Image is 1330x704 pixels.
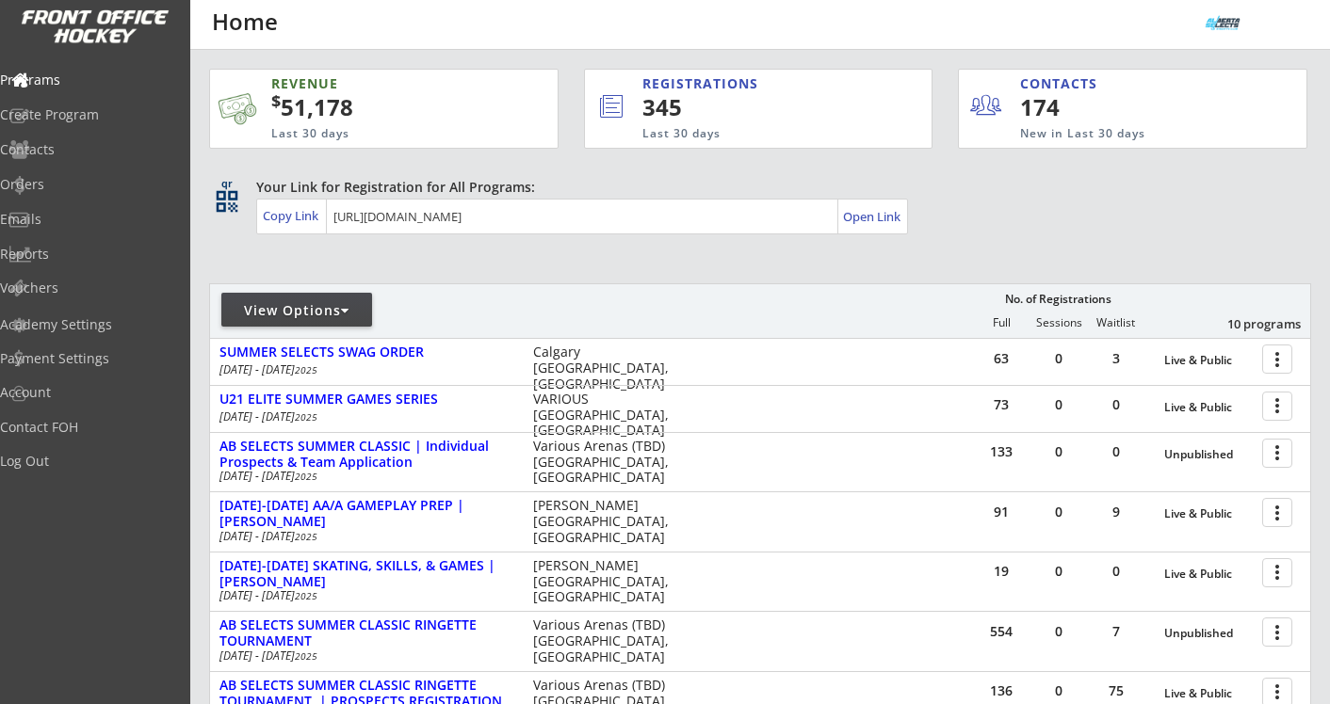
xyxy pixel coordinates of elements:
[533,344,681,392] div: Calgary [GEOGRAPHIC_DATA], [GEOGRAPHIC_DATA]
[295,589,317,602] em: 2025
[1088,565,1144,578] div: 0
[271,74,471,93] div: REVENUE
[219,617,513,649] div: AB SELECTS SUMMER CLASSIC RINGETTE TOURNAMENT
[219,439,513,471] div: AB SELECTS SUMMER CLASSIC | Individual Prospects & Team Application
[1030,505,1087,519] div: 0
[1030,625,1087,638] div: 0
[219,650,508,662] div: [DATE] - [DATE]
[973,565,1030,578] div: 19
[271,91,498,123] div: 51,178
[533,392,681,439] div: VARIOUS [GEOGRAPHIC_DATA], [GEOGRAPHIC_DATA]
[1164,507,1253,520] div: Live & Public
[1030,684,1087,697] div: 0
[1030,316,1087,329] div: Sessions
[1262,617,1292,647] button: more_vert
[533,617,681,664] div: Various Arenas (TBD) [GEOGRAPHIC_DATA], [GEOGRAPHIC_DATA]
[1088,505,1144,519] div: 9
[1087,316,1143,329] div: Waitlist
[1262,392,1292,421] button: more_vert
[1030,398,1087,411] div: 0
[1020,126,1219,142] div: New in Last 30 days
[219,558,513,590] div: [DATE]-[DATE] SKATING, SKILLS, & GAMES | [PERSON_NAME]
[1262,498,1292,527] button: more_vert
[999,293,1116,306] div: No. of Registrations
[973,352,1030,365] div: 63
[1030,445,1087,458] div: 0
[1262,344,1292,374] button: more_vert
[219,498,513,530] div: [DATE]-[DATE] AA/A GAMEPLAY PREP | [PERSON_NAME]
[215,178,237,190] div: qr
[1088,684,1144,697] div: 75
[271,126,471,142] div: Last 30 days
[271,89,281,112] sup: $
[219,344,513,360] div: SUMMER SELECTS SWAG ORDER
[219,411,508,423] div: [DATE] - [DATE]
[263,207,322,224] div: Copy Link
[219,471,508,482] div: [DATE] - [DATE]
[973,316,1030,329] div: Full
[533,558,681,605] div: [PERSON_NAME] [GEOGRAPHIC_DATA], [GEOGRAPHIC_DATA]
[1164,401,1253,414] div: Live & Public
[219,364,508,376] div: [DATE] - [DATE]
[1203,315,1301,332] div: 10 programs
[219,531,508,542] div: [DATE] - [DATE]
[973,625,1030,638] div: 554
[1164,687,1253,700] div: Live & Public
[295,363,317,376] em: 2025
[1088,398,1144,411] div: 0
[642,74,849,93] div: REGISTRATIONS
[1262,558,1292,587] button: more_vert
[843,203,902,230] a: Open Link
[843,209,902,225] div: Open Link
[295,530,317,543] em: 2025
[642,126,855,142] div: Last 30 days
[219,392,513,408] div: U21 ELITE SUMMER GAMES SERIES
[973,398,1030,411] div: 73
[1164,448,1253,461] div: Unpublished
[973,684,1030,697] div: 136
[295,649,317,663] em: 2025
[295,470,317,483] em: 2025
[219,590,508,601] div: [DATE] - [DATE]
[1088,625,1144,638] div: 7
[973,505,1030,519] div: 91
[533,498,681,545] div: [PERSON_NAME] [GEOGRAPHIC_DATA], [GEOGRAPHIC_DATA]
[1020,91,1136,123] div: 174
[295,410,317,424] em: 2025
[1020,74,1106,93] div: CONTACTS
[533,439,681,486] div: Various Arenas (TBD) [GEOGRAPHIC_DATA], [GEOGRAPHIC_DATA]
[642,91,869,123] div: 345
[1164,354,1253,367] div: Live & Public
[1088,352,1144,365] div: 3
[1030,352,1087,365] div: 0
[1164,627,1253,640] div: Unpublished
[1262,439,1292,468] button: more_vert
[213,187,241,216] button: qr_code
[1088,445,1144,458] div: 0
[1030,565,1087,578] div: 0
[1164,568,1253,581] div: Live & Public
[256,178,1253,197] div: Your Link for Registration for All Programs:
[973,445,1030,458] div: 133
[221,301,372,320] div: View Options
